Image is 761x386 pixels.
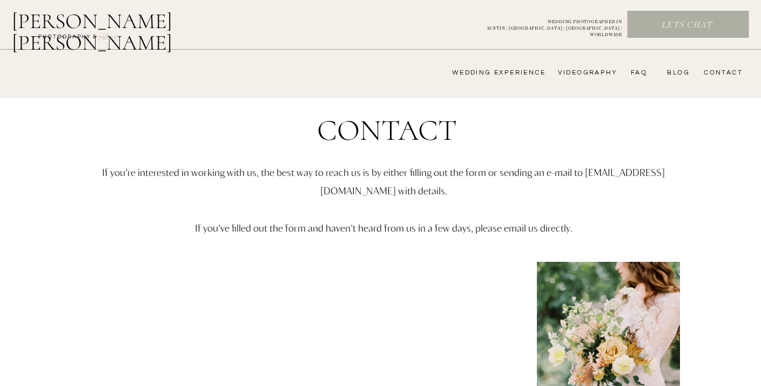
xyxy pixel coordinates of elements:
a: Lets chat [628,19,746,31]
h1: Contact [255,116,519,153]
a: photography & [32,33,103,46]
a: videography [555,69,617,77]
a: wedding experience [437,69,546,77]
a: bLog [663,69,690,77]
a: WEDDING PHOTOGRAPHER INAUSTIN | [GEOGRAPHIC_DATA] | [GEOGRAPHIC_DATA] | WORLDWIDE [469,19,622,31]
p: WEDDING PHOTOGRAPHER IN AUSTIN | [GEOGRAPHIC_DATA] | [GEOGRAPHIC_DATA] | WORLDWIDE [469,19,622,31]
a: FILMs [89,29,129,42]
a: CONTACT [701,69,743,77]
a: [PERSON_NAME] [PERSON_NAME] [12,10,228,36]
p: If you’re interested in working with us, the best way to reach us is by either filling out the fo... [69,163,699,275]
a: FAQ [625,69,647,77]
